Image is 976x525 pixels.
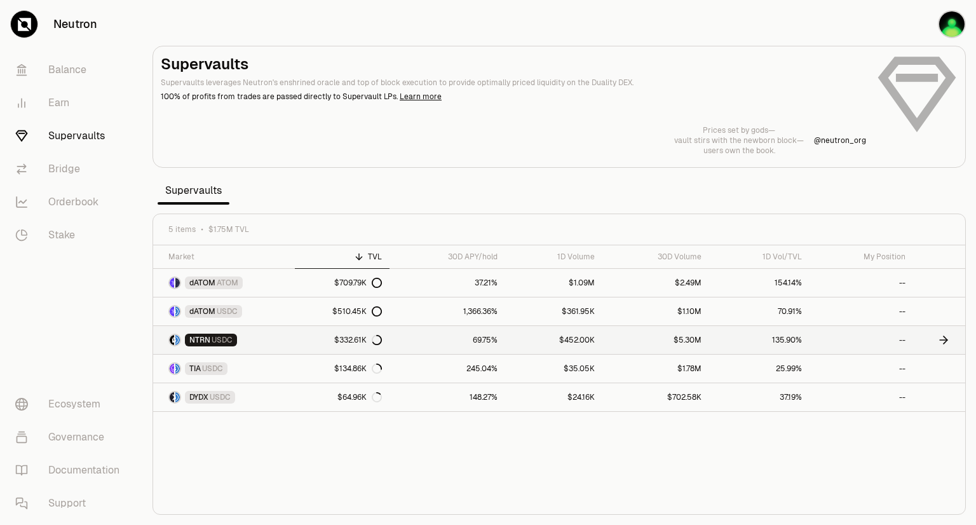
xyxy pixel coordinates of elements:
a: Supervaults [5,119,137,153]
p: vault stirs with the newborn block— [674,135,804,146]
div: My Position [817,252,906,262]
a: Stake [5,219,137,252]
a: dATOM LogoUSDC LogodATOMUSDC [153,297,295,325]
a: dATOM LogoATOM LogodATOMATOM [153,269,295,297]
span: USDC [217,306,238,317]
a: 37.19% [709,383,810,411]
a: $2.49M [602,269,709,297]
a: DYDX LogoUSDC LogoDYDXUSDC [153,383,295,411]
a: $64.96K [295,383,390,411]
a: -- [810,269,914,297]
a: $134.86K [295,355,390,383]
a: Ecosystem [5,388,137,421]
span: ATOM [217,278,238,288]
span: USDC [210,392,231,402]
a: Earn [5,86,137,119]
a: Support [5,487,137,520]
span: USDC [202,364,223,374]
img: ATOM Logo [175,278,180,288]
a: -- [810,383,914,411]
img: AADAO [938,10,966,38]
div: $709.79K [334,278,382,288]
a: 148.27% [390,383,505,411]
a: Balance [5,53,137,86]
a: Documentation [5,454,137,487]
p: @ neutron_org [814,135,866,146]
img: dATOM Logo [170,278,174,288]
a: $5.30M [602,326,709,354]
div: TVL [302,252,382,262]
a: $510.45K [295,297,390,325]
a: $702.58K [602,383,709,411]
div: 1D Volume [513,252,595,262]
div: 30D APY/hold [397,252,497,262]
span: USDC [212,335,233,345]
a: -- [810,355,914,383]
img: DYDX Logo [170,392,174,402]
a: 135.90% [709,326,810,354]
span: NTRN [189,335,210,345]
a: $1.78M [602,355,709,383]
div: Market [168,252,287,262]
div: 30D Volume [610,252,701,262]
a: $361.95K [505,297,602,325]
a: 69.75% [390,326,505,354]
a: Bridge [5,153,137,186]
span: Supervaults [158,178,229,203]
a: NTRN LogoUSDC LogoNTRNUSDC [153,326,295,354]
a: Orderbook [5,186,137,219]
a: -- [810,297,914,325]
a: Prices set by gods—vault stirs with the newborn block—users own the book. [674,125,804,156]
a: 25.99% [709,355,810,383]
a: 37.21% [390,269,505,297]
span: DYDX [189,392,208,402]
div: 1D Vol/TVL [717,252,802,262]
div: $64.96K [337,392,382,402]
img: USDC Logo [175,335,180,345]
a: 1,366.36% [390,297,505,325]
p: Prices set by gods— [674,125,804,135]
a: 154.14% [709,269,810,297]
a: $1.09M [505,269,602,297]
a: $709.79K [295,269,390,297]
a: -- [810,326,914,354]
span: dATOM [189,278,215,288]
img: TIA Logo [170,364,174,374]
a: TIA LogoUSDC LogoTIAUSDC [153,355,295,383]
span: 5 items [168,224,196,235]
a: $35.05K [505,355,602,383]
a: Governance [5,421,137,454]
a: Learn more [400,92,442,102]
img: USDC Logo [175,306,180,317]
a: $24.16K [505,383,602,411]
img: dATOM Logo [170,306,174,317]
img: USDC Logo [175,364,180,374]
p: Supervaults leverages Neutron's enshrined oracle and top of block execution to provide optimally ... [161,77,866,88]
p: users own the book. [674,146,804,156]
a: 70.91% [709,297,810,325]
h2: Supervaults [161,54,866,74]
a: $1.10M [602,297,709,325]
span: $1.75M TVL [208,224,249,235]
span: dATOM [189,306,215,317]
span: TIA [189,364,201,374]
p: 100% of profits from trades are passed directly to Supervault LPs. [161,91,866,102]
div: $134.86K [334,364,382,374]
a: @neutron_org [814,135,866,146]
img: NTRN Logo [170,335,174,345]
a: $452.00K [505,326,602,354]
div: $332.61K [334,335,382,345]
div: $510.45K [332,306,382,317]
a: 245.04% [390,355,505,383]
img: USDC Logo [175,392,180,402]
a: $332.61K [295,326,390,354]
